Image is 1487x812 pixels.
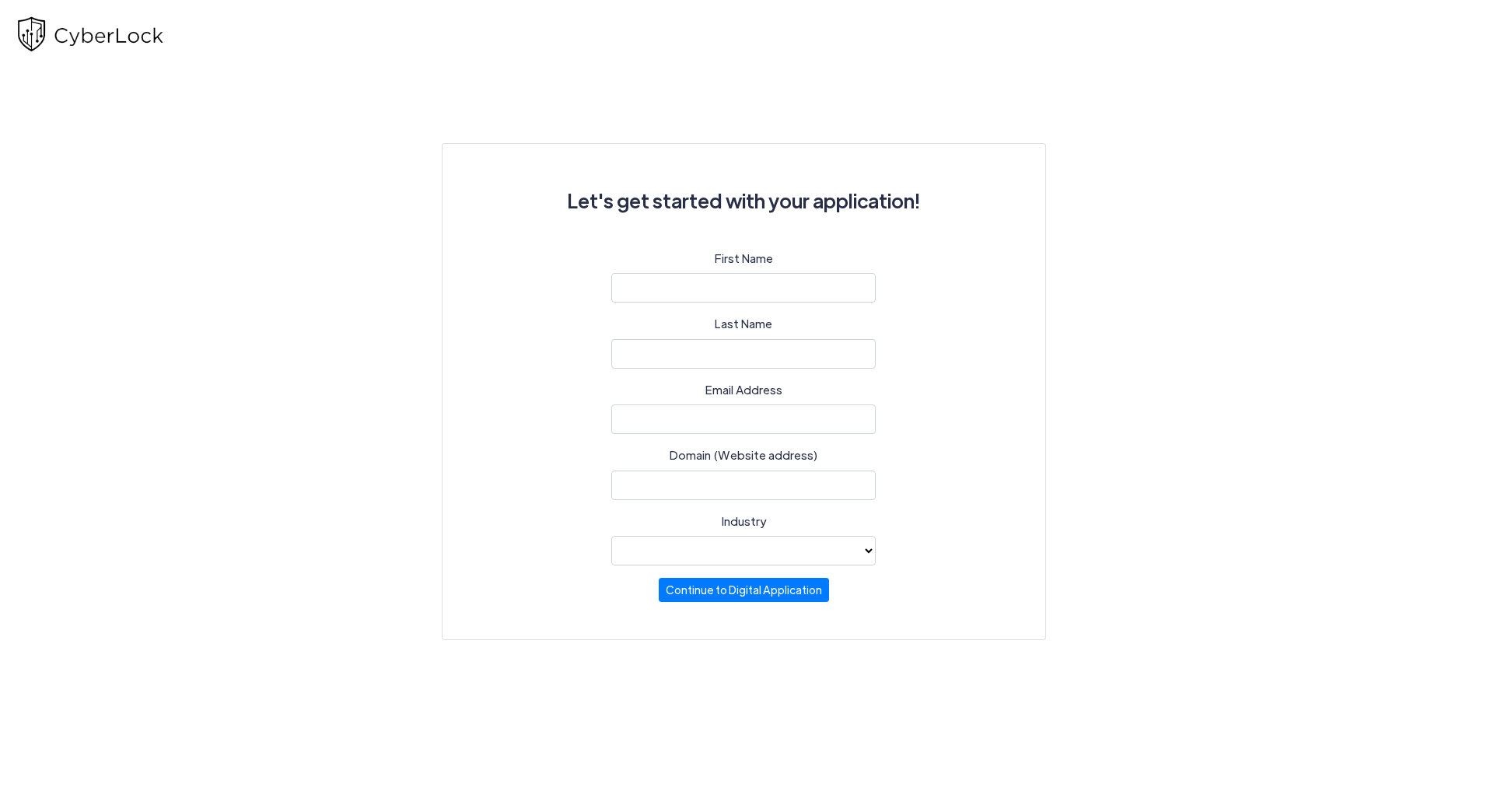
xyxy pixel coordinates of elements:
label: Email Address [705,381,782,399]
label: Industry [722,513,766,530]
h3: Let's get started with your application! [480,181,1008,220]
label: Last Name [715,315,772,333]
label: First Name [715,250,773,268]
label: Domain (Website address) [670,446,818,464]
button: Continue to Digital Application [659,578,829,602]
